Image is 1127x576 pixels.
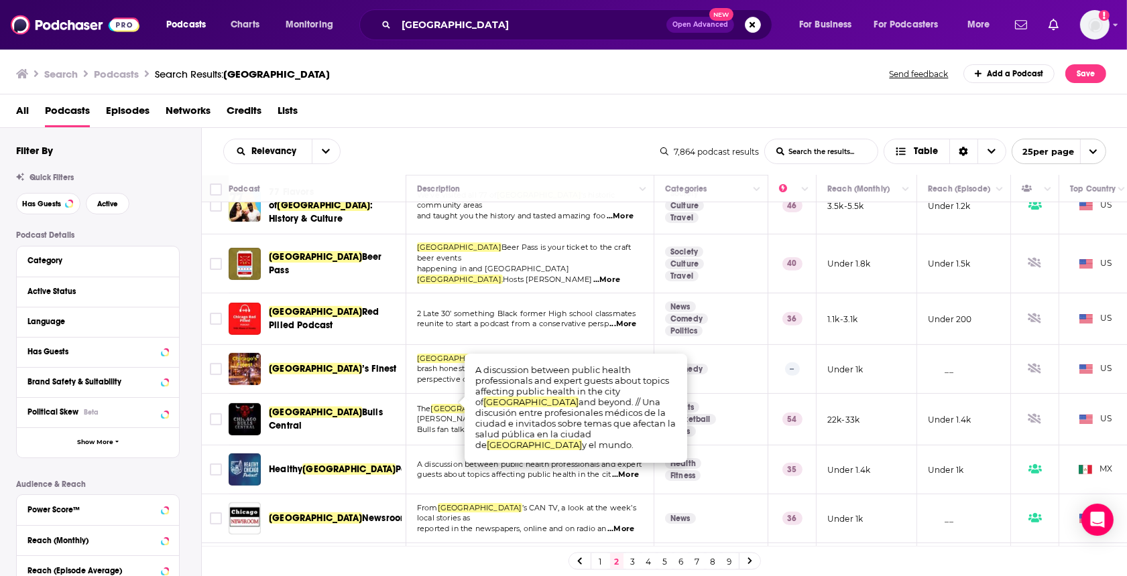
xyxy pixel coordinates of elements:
button: Power Score™ [27,500,168,517]
input: Search podcasts, credits, & more... [396,14,666,35]
a: Healthy[GEOGRAPHIC_DATA]Podcast [269,463,402,476]
a: Chicago Beer Pass [229,248,261,280]
p: __ [928,364,953,375]
span: Toggle select row [210,200,222,212]
p: 35 [782,463,803,476]
span: reported in the newspapers, online and on radio an [417,524,607,533]
span: ...More [593,275,620,285]
div: Category [27,256,160,265]
a: Add a Podcast [963,64,1055,83]
span: [GEOGRAPHIC_DATA] [417,354,501,363]
div: Language [27,317,160,326]
button: open menu [276,14,351,35]
span: All [16,100,29,127]
span: The [417,404,431,413]
span: Beer Pass is your ticket to the craft beer events [417,242,631,263]
span: Monitoring [286,15,333,34]
span: Lists [278,100,298,127]
span: [GEOGRAPHIC_DATA] [277,200,370,211]
a: Travel [665,271,699,281]
span: perspective on anything ranging from the best frie [417,374,609,384]
span: Toggle select row [210,258,222,270]
div: Reach (Monthly) [27,536,157,545]
span: [GEOGRAPHIC_DATA] [269,251,362,263]
button: Active [86,193,129,214]
p: Under 1.4k [827,464,871,476]
button: Column Actions [898,182,914,198]
span: 25 per page [1012,141,1075,162]
a: Episodes [106,100,150,127]
span: US [1079,257,1112,271]
div: Search Results: [155,68,330,80]
h3: Search [44,68,78,80]
span: Bulls Central Podcast hosted by [PERSON_NAME] a lifelong [417,404,633,424]
p: 36 [782,312,803,326]
span: [GEOGRAPHIC_DATA] [269,306,362,317]
span: For Business [799,15,852,34]
a: Show notifications dropdown [1043,13,1064,36]
img: Chicago Bulls Central [229,403,261,435]
span: 2 Late 30’ something Black former High school classmates [417,309,636,318]
button: Reach (Monthly) [27,531,168,548]
span: guests about topics affecting public health in the cit [417,470,611,479]
p: Under 200 [928,313,972,325]
span: ’s Finest [362,363,397,374]
span: US [1079,199,1112,212]
span: US [1079,362,1112,376]
button: Column Actions [992,182,1008,198]
span: y el mundo. [582,439,634,450]
span: [GEOGRAPHIC_DATA] [223,68,330,80]
a: [GEOGRAPHIC_DATA]Bulls Central [269,406,402,433]
span: [GEOGRAPHIC_DATA] [438,503,522,512]
span: MX [1079,463,1113,476]
a: [GEOGRAPHIC_DATA]Beer Pass [269,250,402,277]
span: ...More [612,470,639,480]
button: open menu [866,14,958,35]
a: Travel [665,212,699,223]
span: Podcast [396,463,431,475]
h2: Choose List sort [223,139,341,164]
button: open menu [312,139,340,163]
a: 9 [723,553,736,569]
div: Reach (Episode) [928,181,990,197]
span: A discussion between public health professionals and expert guests about topics affecting public ... [475,364,669,407]
p: Podcast Details [16,230,180,240]
button: Open AdvancedNew [666,17,734,33]
span: Has Guests [22,200,61,208]
p: 22k-33k [827,414,859,425]
span: US [1079,413,1112,426]
span: Bulls fan talks about everything Bulls and NBA relat [417,425,609,434]
p: 1.1k-3.1k [827,313,858,325]
img: Chicago’s Finest [229,353,261,385]
img: Chicago Red Pilled Podcast [229,303,261,335]
span: Charts [231,15,259,34]
a: News [665,301,696,312]
p: 36 [782,512,803,525]
p: Audience & Reach [16,480,180,489]
p: Under 1k [827,364,863,375]
a: 7 [691,553,704,569]
span: Active [97,200,118,208]
span: ’s CAN TV, a look at the week’s local stories as [417,503,636,523]
button: Column Actions [797,182,813,198]
span: [GEOGRAPHIC_DATA] [269,363,362,374]
button: open menu [224,147,312,156]
p: Under 1k [827,513,863,524]
button: Column Actions [635,182,651,198]
a: Podchaser - Follow, Share and Rate Podcasts [11,12,139,38]
a: Culture [665,259,704,269]
span: [GEOGRAPHIC_DATA] [269,407,362,418]
span: [GEOGRAPHIC_DATA] [302,463,396,475]
a: Networks [166,100,211,127]
button: Brand Safety & Suitability [27,373,168,390]
button: Show More [17,427,179,457]
span: Logged in as KTMSseat4 [1080,10,1110,40]
span: US [1079,512,1112,525]
a: Podcasts [45,100,90,127]
img: User Profile [1080,10,1110,40]
div: Reach (Episode Average) [27,566,157,575]
button: Choose View [884,139,1006,164]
